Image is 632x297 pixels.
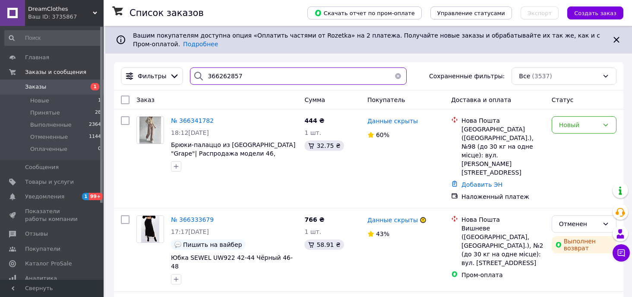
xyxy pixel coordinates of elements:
[559,9,623,16] a: Создать заказ
[25,83,46,91] span: Заказы
[304,129,321,136] span: 1 шт.
[30,109,60,117] span: Принятые
[451,96,511,103] span: Доставка и оплата
[461,116,545,125] div: Нова Пошта
[25,230,48,238] span: Отзывы
[367,217,418,224] span: Данные скрыты
[139,117,161,144] img: Фото товару
[613,244,630,262] button: Чат с покупателем
[376,131,389,138] span: 60%
[183,41,218,48] a: Подробнее
[25,178,74,186] span: Товары и услуги
[98,145,101,153] span: 0
[559,120,599,130] div: Новый
[171,254,293,270] a: Юбка SEWEL UW922 42-44 Чёрный 46-48
[367,118,418,125] span: Данные скрыты
[532,73,552,80] span: (3537)
[136,96,155,103] span: Заказ
[174,241,181,248] img: :speech_balloon:
[367,96,405,103] span: Покупатель
[30,145,67,153] span: Оплаченные
[136,116,164,144] a: Фото товару
[519,72,530,80] span: Все
[461,224,545,267] div: Вишневе ([GEOGRAPHIC_DATA], [GEOGRAPHIC_DATA].), №2 (до 30 кг на одне місце): вул. [STREET_ADDRESS]
[89,121,101,129] span: 2364
[82,193,89,200] span: 1
[367,117,418,125] a: Данные скрыты
[28,13,104,21] div: Ваш ID: 3735867
[461,125,545,177] div: [GEOGRAPHIC_DATA] ([GEOGRAPHIC_DATA].), №98 (до 30 кг на одне місце): вул. [PERSON_NAME][STREET_A...
[304,216,324,223] span: 766 ₴
[171,216,214,223] a: № 366333679
[574,10,616,16] span: Создать заказ
[95,109,101,117] span: 28
[89,193,103,200] span: 99+
[304,117,324,124] span: 444 ₴
[25,245,60,253] span: Покупатели
[552,96,574,103] span: Статус
[30,121,72,129] span: Выполненные
[559,219,599,229] div: Отменен
[25,260,72,268] span: Каталог ProSale
[367,216,418,224] a: Данные скрыты
[141,216,159,243] img: Фото товару
[437,10,505,16] span: Управление статусами
[30,133,68,141] span: Отмененные
[389,67,407,85] button: Очистить
[138,72,166,80] span: Фильтры
[98,97,101,105] span: 1
[552,236,616,253] div: Выполнен возврат
[304,141,344,151] div: 32.75 ₴
[183,241,242,248] span: Пишить на вайбер
[314,9,415,17] span: Скачать отчет по пром-оплате
[171,117,214,124] a: № 366341782
[304,240,344,250] div: 58.91 ₴
[91,83,99,90] span: 1
[136,215,164,243] a: Фото товару
[25,275,57,282] span: Аналитика
[461,181,502,188] a: Добавить ЭН
[25,68,86,76] span: Заказы и сообщения
[171,129,209,136] span: 18:12[DATE]
[4,30,102,46] input: Поиск
[376,230,389,237] span: 43%
[171,141,295,166] a: Брюки-палаццо из [GEOGRAPHIC_DATA] "Grape"| Распродажа модели 46, Бежевый
[461,192,545,201] div: Наложенный платеж
[171,228,209,235] span: 17:17[DATE]
[429,72,505,80] span: Сохраненные фильтры:
[25,208,80,223] span: Показатели работы компании
[304,96,325,103] span: Сумма
[304,228,321,235] span: 1 шт.
[190,67,406,85] input: Поиск по номеру заказа, ФИО покупателя, номеру телефона, Email, номеру накладной
[25,54,49,61] span: Главная
[30,97,49,105] span: Новые
[28,5,93,13] span: DreamClothes
[133,32,600,48] span: Вашим покупателям доступна опция «Оплатить частями от Rozetka» на 2 платежа. Получайте новые зака...
[461,215,545,224] div: Нова Пошта
[430,6,512,19] button: Управление статусами
[307,6,422,19] button: Скачать отчет по пром-оплате
[461,271,545,279] div: Пром-оплата
[25,163,59,171] span: Сообщения
[89,133,101,141] span: 1144
[25,193,64,201] span: Уведомления
[567,6,623,19] button: Создать заказ
[130,8,204,18] h1: Список заказов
